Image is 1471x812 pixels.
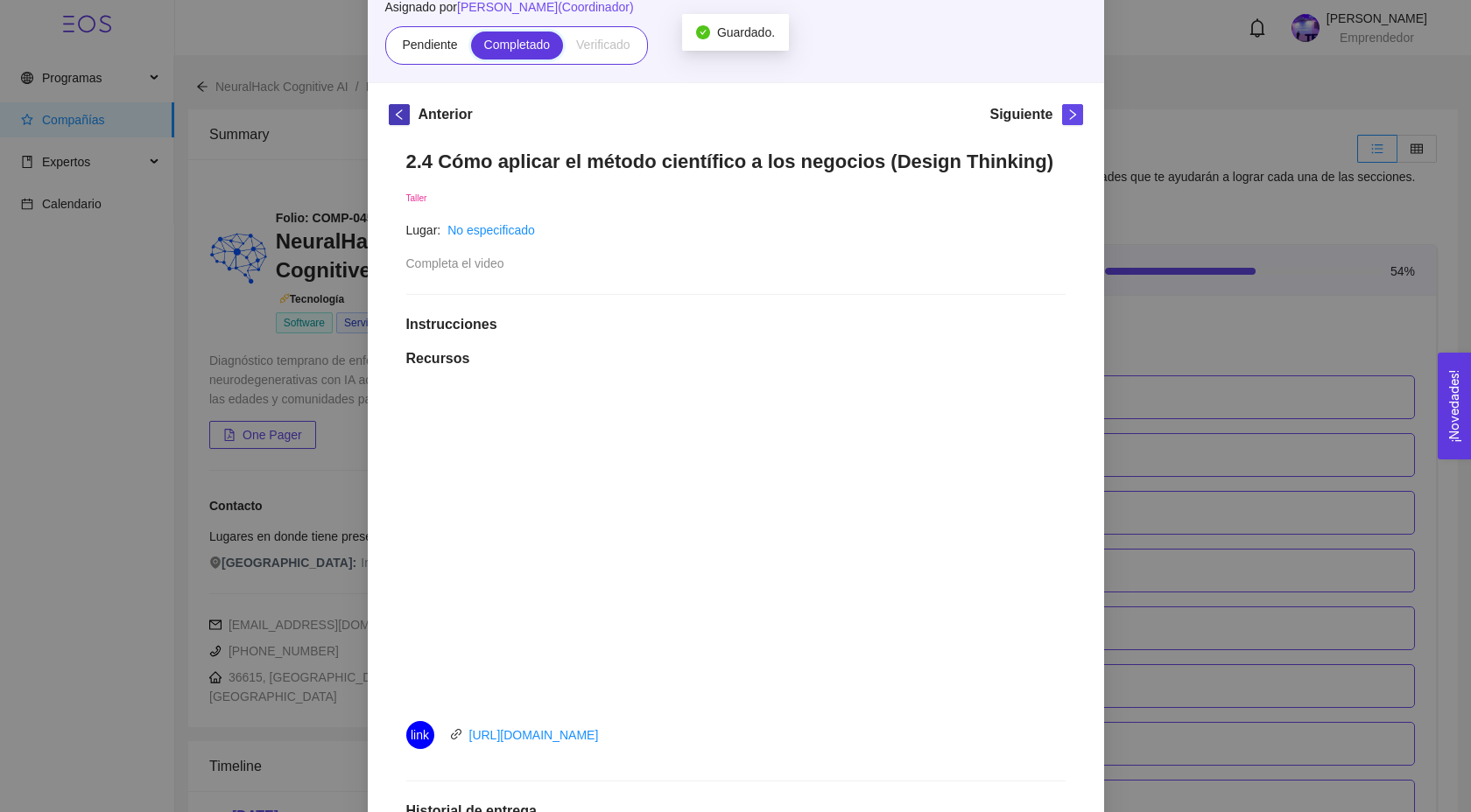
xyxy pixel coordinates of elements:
span: left [390,108,409,121]
h1: Instrucciones [406,316,1066,333]
article: Lugar: [406,220,441,240]
a: No especificado [447,223,535,237]
span: Guardado. [717,25,775,39]
button: right [1062,104,1083,125]
span: Verificado [576,38,630,52]
a: [URL][DOMAIN_NAME] [469,728,599,742]
span: right [1063,108,1082,121]
span: link [450,728,462,740]
span: Taller [406,193,427,203]
h5: Siguiente [989,104,1052,125]
span: Completado [484,38,551,52]
span: Completa el video [406,256,504,270]
span: check-circle [696,25,710,39]
h5: Anterior [419,104,473,125]
button: left [389,104,410,125]
h1: Recursos [406,350,1066,367]
h1: 2.4 Cómo aplicar el método científico a los negocios (Design Thinking) [406,150,1066,173]
span: link [411,721,429,749]
iframe: 04Alan Design Thinking [455,388,1016,703]
span: Pendiente [402,38,457,52]
button: Open Feedback Widget [1438,353,1471,459]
